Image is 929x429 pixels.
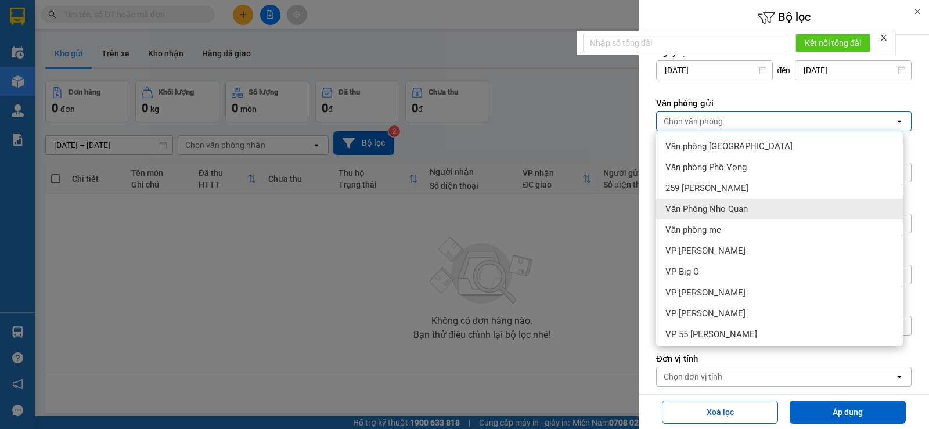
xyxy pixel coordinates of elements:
span: Văn phòng [GEOGRAPHIC_DATA] [665,140,793,152]
span: 259 [PERSON_NAME] [665,182,748,194]
span: Văn phòng me [665,224,721,236]
span: VP [PERSON_NAME] [665,287,746,298]
input: Nhập số tổng đài [583,34,786,52]
span: Văn Phòng Nho Quan [665,203,748,215]
span: VP [PERSON_NAME] [665,308,746,319]
span: Kết nối tổng đài [805,37,861,49]
ul: Menu [656,131,903,346]
input: Select a date. [795,61,911,80]
span: close [880,34,888,42]
span: VP 55 [PERSON_NAME] [665,329,757,340]
div: Chọn văn phòng [664,116,723,127]
button: Áp dụng [790,401,906,424]
span: VP [PERSON_NAME] [665,245,746,257]
button: Xoá lọc [662,401,778,424]
h6: Bộ lọc [639,9,929,27]
input: Select a date. [657,61,772,80]
label: Đơn vị tính [656,353,912,365]
svg: open [895,372,904,381]
div: Chọn đơn vị tính [664,371,722,383]
span: đến [777,64,791,76]
span: VP Big C [665,266,699,277]
label: Văn phòng gửi [656,98,912,109]
svg: open [895,117,904,126]
span: Văn phòng Phố Vọng [665,161,747,173]
button: Kết nối tổng đài [795,34,870,52]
